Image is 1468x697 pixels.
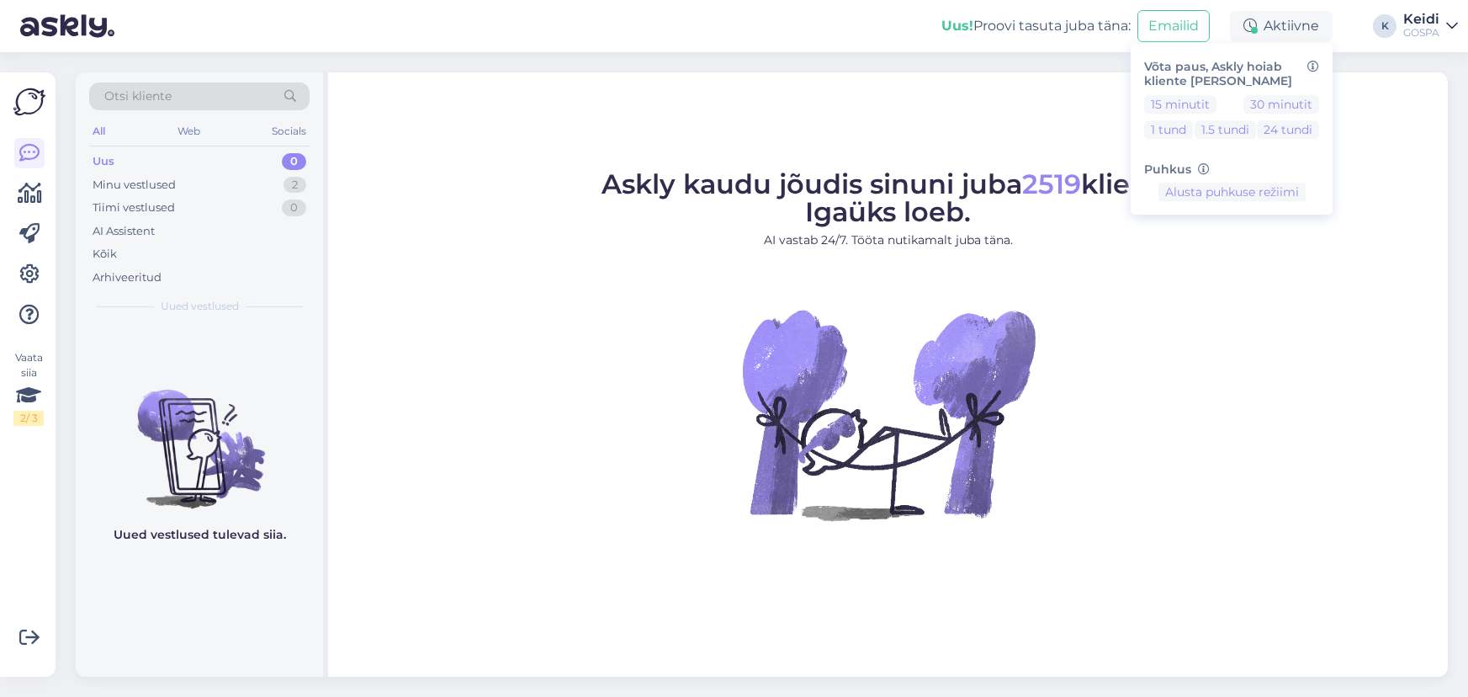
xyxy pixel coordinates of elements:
button: Alusta puhkuse režiimi [1158,184,1306,202]
div: Vaata siia [13,350,44,426]
span: Askly kaudu jõudis sinuni juba klienti. Igaüks loeb. [602,168,1174,228]
button: 1 tund [1144,120,1193,139]
div: AI Assistent [93,223,155,240]
img: No Chat active [737,263,1040,566]
div: K [1373,14,1396,38]
div: Tiimi vestlused [93,200,175,216]
div: All [89,120,109,142]
button: 15 minutit [1144,95,1216,114]
span: Uued vestlused [161,299,239,314]
div: 2 / 3 [13,411,44,426]
p: Uued vestlused tulevad siia. [114,526,286,544]
div: Aktiivne [1230,11,1333,41]
span: 2519 [1022,168,1081,200]
a: KeidiGOSPA [1403,13,1458,40]
button: 24 tundi [1257,120,1319,139]
div: Web [174,120,204,142]
button: 30 minutit [1243,95,1319,114]
span: Otsi kliente [104,88,172,105]
h6: Võta paus, Askly hoiab kliente [PERSON_NAME] [1144,60,1319,88]
div: 0 [282,200,306,216]
div: Keidi [1403,13,1439,26]
div: Minu vestlused [93,177,176,194]
div: 2 [284,177,306,194]
div: 0 [282,153,306,170]
div: Uus [93,153,114,170]
button: Emailid [1137,10,1210,42]
h6: Puhkus [1144,162,1319,177]
p: AI vastab 24/7. Tööta nutikamalt juba täna. [602,231,1174,249]
img: Askly Logo [13,86,45,118]
div: Proovi tasuta juba täna: [941,16,1131,36]
img: No chats [76,359,323,511]
div: Arhiveeritud [93,269,162,286]
button: 1.5 tundi [1195,120,1256,139]
div: GOSPA [1403,26,1439,40]
div: Kõik [93,246,117,263]
b: Uus! [941,18,973,34]
div: Socials [268,120,310,142]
